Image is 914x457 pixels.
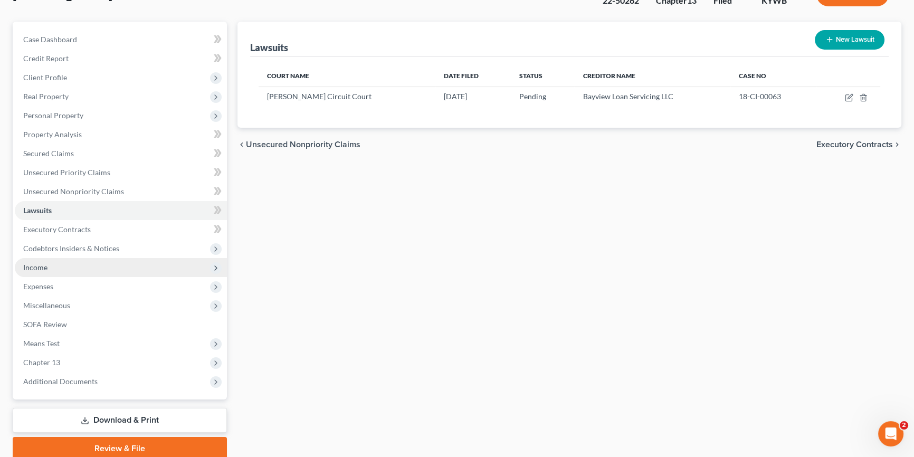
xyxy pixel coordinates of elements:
span: Real Property [23,92,69,101]
span: Case No [739,72,766,80]
span: Expenses [23,282,53,291]
button: Executory Contracts chevron_right [816,140,901,149]
span: Executory Contracts [23,225,91,234]
a: Download & Print [13,408,227,433]
span: Unsecured Nonpriority Claims [246,140,360,149]
a: Unsecured Nonpriority Claims [15,182,227,201]
span: Court Name [267,72,309,80]
span: Secured Claims [23,149,74,158]
span: 18-CI-00063 [739,92,781,101]
a: Case Dashboard [15,30,227,49]
span: [DATE] [444,92,467,101]
iframe: Intercom live chat [878,421,903,446]
span: Personal Property [23,111,83,120]
span: Credit Report [23,54,69,63]
a: Credit Report [15,49,227,68]
i: chevron_right [893,140,901,149]
button: chevron_left Unsecured Nonpriority Claims [237,140,360,149]
span: Executory Contracts [816,140,893,149]
span: Property Analysis [23,130,82,139]
span: Additional Documents [23,377,98,386]
a: Unsecured Priority Claims [15,163,227,182]
span: Unsecured Priority Claims [23,168,110,177]
span: Codebtors Insiders & Notices [23,244,119,253]
span: 2 [900,421,908,430]
span: Pending [519,92,546,101]
button: New Lawsuit [815,30,884,50]
a: Lawsuits [15,201,227,220]
span: Lawsuits [23,206,52,215]
span: Client Profile [23,73,67,82]
a: Executory Contracts [15,220,227,239]
span: SOFA Review [23,320,67,329]
a: Property Analysis [15,125,227,144]
span: Bayview Loan Servicing LLC [583,92,673,101]
span: Means Test [23,339,60,348]
div: Lawsuits [250,41,288,54]
span: Unsecured Nonpriority Claims [23,187,124,196]
span: [PERSON_NAME] Circuit Court [267,92,372,101]
span: Status [519,72,542,80]
i: chevron_left [237,140,246,149]
span: Case Dashboard [23,35,77,44]
a: SOFA Review [15,315,227,334]
a: Secured Claims [15,144,227,163]
span: Creditor Name [583,72,635,80]
span: Chapter 13 [23,358,60,367]
span: Miscellaneous [23,301,70,310]
span: Date Filed [444,72,479,80]
span: Income [23,263,47,272]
